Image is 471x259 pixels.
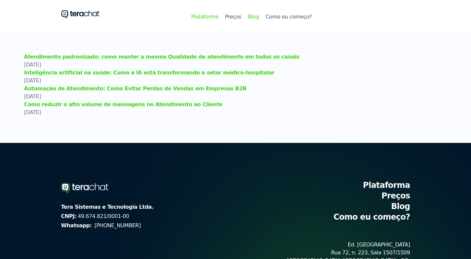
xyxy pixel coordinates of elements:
[24,61,447,69] div: [DATE]
[70,38,75,44] img: tab_keywords_by_traffic_grey.svg
[77,39,106,43] div: Palavras-chave
[95,222,141,229] a: [PHONE_NUMBER]
[61,203,154,211] strong: Tera Sistemas e Tecnologia Ltda.
[24,93,447,101] div: [DATE]
[381,191,410,200] a: Preços
[61,213,77,219] strong: CNPJ:
[24,101,447,108] a: Como reduzir o alto volume de mensagens no Atendimento ao Cliente
[248,13,259,21] a: Blog
[334,212,410,222] a: Como eu começo?
[24,77,447,85] div: [DATE]
[11,17,16,22] img: website_grey.svg
[265,13,312,21] a: Como eu começo?
[24,108,447,116] div: [DATE]
[24,69,447,77] a: Inteligência artificial na saúde: Como a IA está transformando o setor médico-hospitalar
[24,53,447,61] a: Atendimento padronizado: como manter a mesma Qualidade de atendimento em todos os canais
[17,17,74,22] div: Domínio: [DOMAIN_NAME]
[11,11,16,16] img: logo_orange.svg
[61,212,154,220] span: 49.674.821/0001-00
[363,181,410,190] a: Plataforma
[391,202,410,211] a: Blog
[225,13,241,21] a: Preços
[27,38,33,44] img: tab_domain_overview_orange.svg
[35,39,51,43] div: Domínio
[19,11,32,16] div: v 4.0.25
[61,222,92,229] strong: Whatsapp:
[61,180,154,195] a: Ir para o início
[191,13,218,21] a: Plataforma
[24,85,447,93] a: Automação de Atendimento: Como Evitar Perdas de Vendas em Empresas B2B
[61,8,100,20] a: Ir para o início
